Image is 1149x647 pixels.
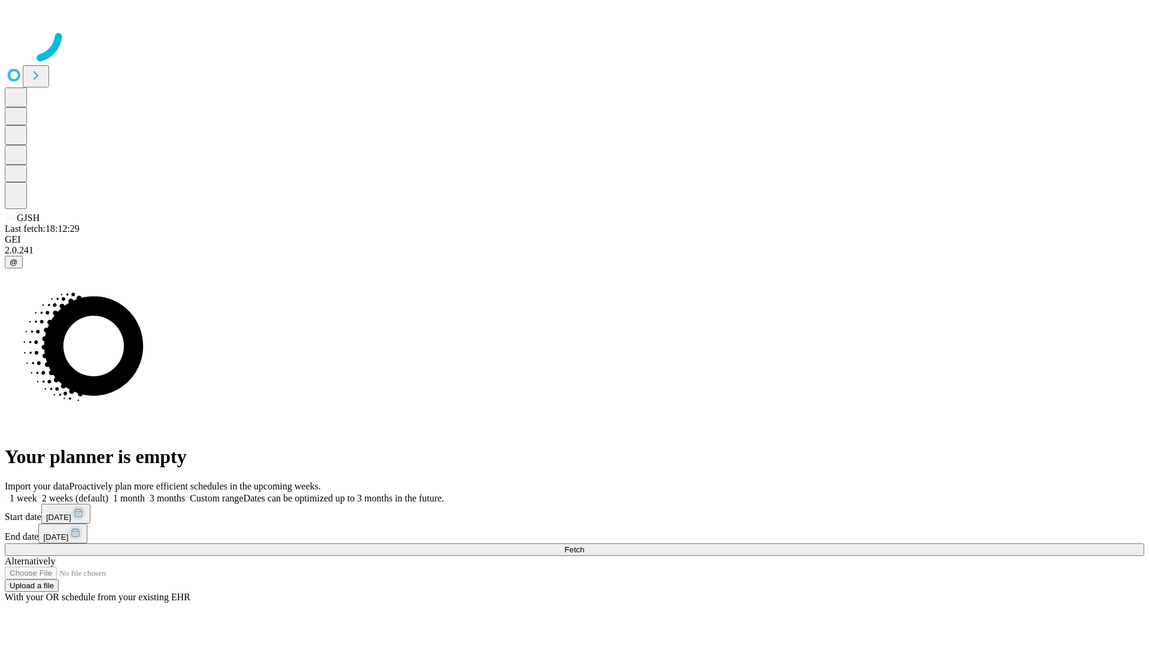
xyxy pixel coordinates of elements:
[10,258,18,267] span: @
[5,579,59,592] button: Upload a file
[43,533,68,542] span: [DATE]
[113,493,145,503] span: 1 month
[5,245,1144,256] div: 2.0.241
[10,493,37,503] span: 1 week
[190,493,243,503] span: Custom range
[5,504,1144,524] div: Start date
[5,556,55,566] span: Alternatively
[5,543,1144,556] button: Fetch
[564,545,584,554] span: Fetch
[5,234,1144,245] div: GEI
[42,493,108,503] span: 2 weeks (default)
[69,481,321,491] span: Proactively plan more efficient schedules in the upcoming weeks.
[46,513,71,522] span: [DATE]
[38,524,87,543] button: [DATE]
[17,213,39,223] span: GJSH
[5,446,1144,468] h1: Your planner is empty
[5,223,80,234] span: Last fetch: 18:12:29
[5,256,23,268] button: @
[150,493,185,503] span: 3 months
[5,592,190,602] span: With your OR schedule from your existing EHR
[5,524,1144,543] div: End date
[244,493,444,503] span: Dates can be optimized up to 3 months in the future.
[41,504,90,524] button: [DATE]
[5,481,69,491] span: Import your data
